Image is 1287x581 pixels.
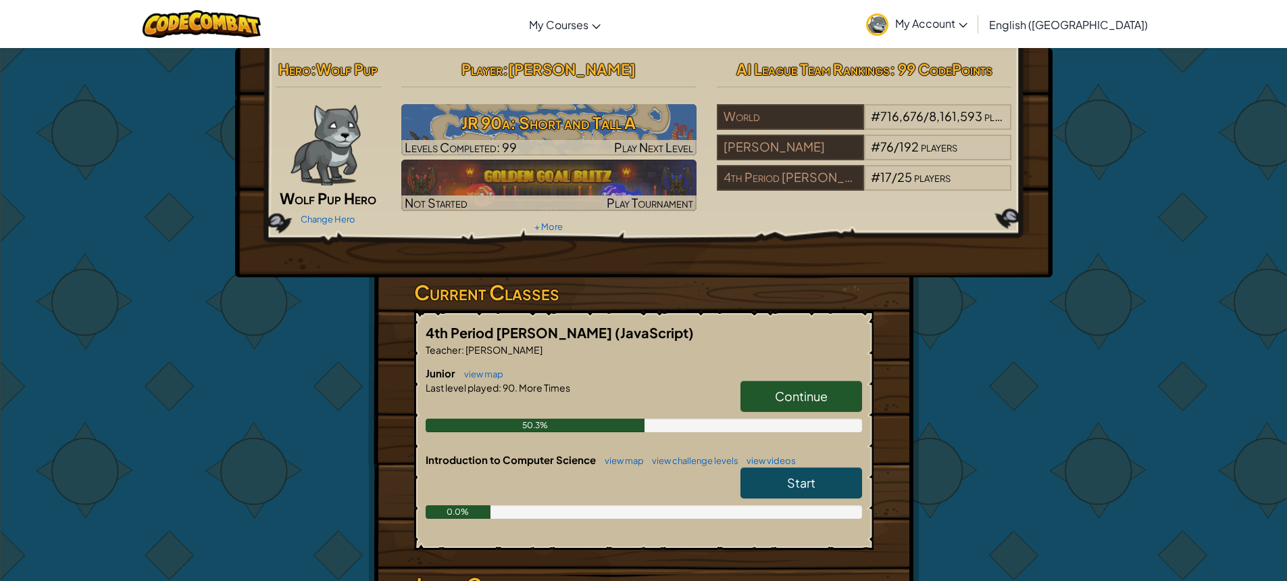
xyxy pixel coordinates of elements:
a: World#716,676/8,161,593players [717,117,1012,133]
span: # [871,139,880,154]
span: My Account [895,16,967,30]
span: [PERSON_NAME] [464,344,542,356]
span: : [311,60,316,78]
span: Play Tournament [607,195,693,210]
span: players [914,169,951,185]
div: 0.0% [426,505,491,519]
span: 4th Period [PERSON_NAME] [426,324,615,341]
div: World [717,104,864,130]
span: English ([GEOGRAPHIC_DATA]) [989,18,1148,32]
span: Levels Completed: 99 [405,139,517,155]
span: Wolf Pup [316,60,378,78]
span: # [871,169,880,185]
img: avatar [866,14,888,36]
a: Play Next Level [401,104,697,156]
span: # [871,108,880,124]
span: 25 [897,169,912,185]
span: Junior [426,367,457,379]
a: Not StartedPlay Tournament [401,160,697,211]
span: Start [787,475,815,490]
span: : [499,381,501,394]
span: Teacher [426,344,461,356]
a: view map [457,369,503,379]
span: 90. [501,381,518,394]
span: 192 [899,139,919,154]
span: 17 [880,169,892,185]
span: Last level played [426,381,499,394]
a: [PERSON_NAME]#76/192players [717,147,1012,163]
a: My Courses [522,6,607,43]
span: 8,161,593 [929,108,982,124]
span: Introduction to Computer Science [426,453,598,466]
span: More Times [518,381,570,394]
div: 4th Period [PERSON_NAME] [717,165,864,191]
span: / [924,108,929,124]
span: / [894,139,899,154]
span: 716,676 [880,108,924,124]
span: (JavaScript) [615,324,694,341]
a: My Account [859,3,974,45]
a: 4th Period [PERSON_NAME]#17/25players [717,178,1012,193]
a: Change Hero [301,214,355,225]
span: AI League Team Rankings [736,60,890,78]
h3: JR 90a: Short and Tall A [401,108,697,138]
span: players [984,108,1021,124]
span: : [503,60,508,78]
a: view map [598,455,644,466]
a: English ([GEOGRAPHIC_DATA]) [982,6,1155,43]
h3: Current Classes [414,277,874,308]
a: + More [534,221,563,232]
span: : 99 CodePoints [890,60,992,78]
img: Golden Goal [401,160,697,211]
span: Hero [278,60,311,78]
img: JR 90a: Short and Tall A [401,104,697,156]
span: Not Started [405,195,468,210]
img: wolf-pup-paper-doll.png [291,104,360,185]
span: Play Next Level [614,139,693,155]
span: players [921,139,957,154]
span: 76 [880,139,894,154]
div: [PERSON_NAME] [717,135,864,160]
span: Wolf Pup Hero [280,189,376,208]
a: view challenge levels [645,455,738,466]
div: 50.3% [426,419,645,432]
span: [PERSON_NAME] [508,60,636,78]
span: Continue [775,388,828,404]
span: : [461,344,464,356]
a: view videos [740,455,796,466]
span: My Courses [529,18,588,32]
span: / [892,169,897,185]
img: CodeCombat logo [143,10,261,38]
span: Player [461,60,503,78]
